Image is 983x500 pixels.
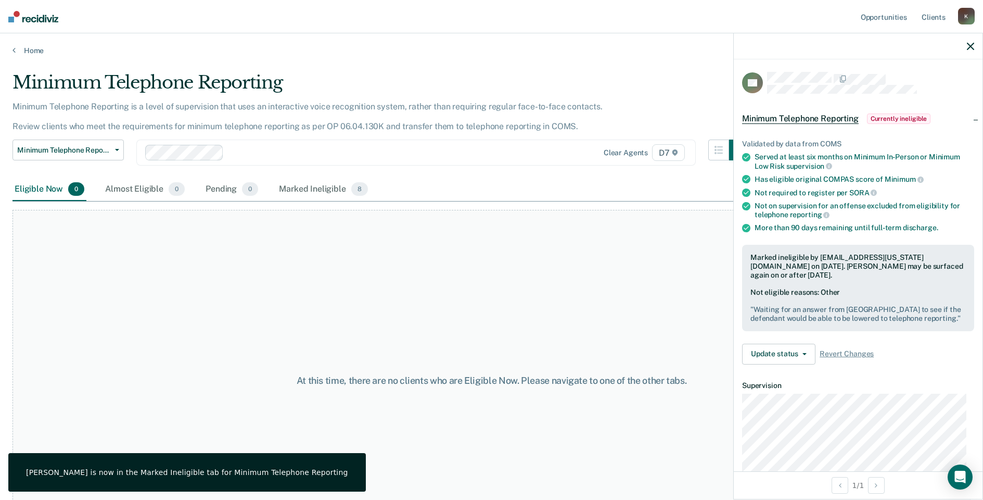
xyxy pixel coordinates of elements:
div: Marked Ineligible [277,178,370,201]
div: Minimum Telephone Reporting [12,72,750,102]
div: [PERSON_NAME] is now in the Marked Ineligible tab for Minimum Telephone Reporting [26,468,348,477]
span: supervision [786,162,832,170]
div: Eligible Now [12,178,86,201]
div: Not on supervision for an offense excluded from eligibility for telephone [755,202,974,219]
span: 0 [169,182,185,196]
span: 0 [242,182,258,196]
span: discharge. [903,223,938,232]
span: reporting [790,210,830,219]
button: Next Opportunity [868,477,885,494]
div: At this time, there are no clients who are Eligible Now. Please navigate to one of the other tabs. [252,375,731,386]
div: Pending [203,178,260,201]
div: Has eligible original COMPAS score of [755,174,974,184]
span: Currently ineligible [867,114,931,124]
div: Clear agents [604,148,648,157]
div: Minimum Telephone ReportingCurrently ineligible [734,102,982,135]
div: Not eligible reasons: Other [750,288,966,322]
div: Validated by data from COMS [742,140,974,148]
button: Update status [742,344,815,365]
span: D7 [652,144,685,161]
span: 8 [351,182,368,196]
div: Served at least six months on Minimum In-Person or Minimum Low Risk [755,153,974,170]
div: Marked ineligible by [EMAIL_ADDRESS][US_STATE][DOMAIN_NAME] on [DATE]. [PERSON_NAME] may be surfa... [750,253,966,279]
img: Recidiviz [8,11,58,22]
span: 0 [68,182,84,196]
span: Minimum Telephone Reporting [742,114,859,124]
span: Minimum Telephone Reporting [17,146,111,155]
div: More than 90 days remaining until full-term [755,223,974,232]
button: Previous Opportunity [832,477,848,494]
p: Minimum Telephone Reporting is a level of supervision that uses an interactive voice recognition ... [12,102,603,131]
a: Home [12,46,971,55]
span: Minimum [885,175,924,183]
div: Not required to register per [755,188,974,197]
span: SORA [849,189,877,197]
dt: Supervision [742,381,974,390]
div: K [958,8,975,24]
span: Revert Changes [820,349,874,358]
pre: " Waiting for an answer from [GEOGRAPHIC_DATA] to see if the defendant would be able to be lowere... [750,305,966,323]
div: 1 / 1 [734,471,982,499]
div: Open Intercom Messenger [948,465,973,490]
div: Almost Eligible [103,178,187,201]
